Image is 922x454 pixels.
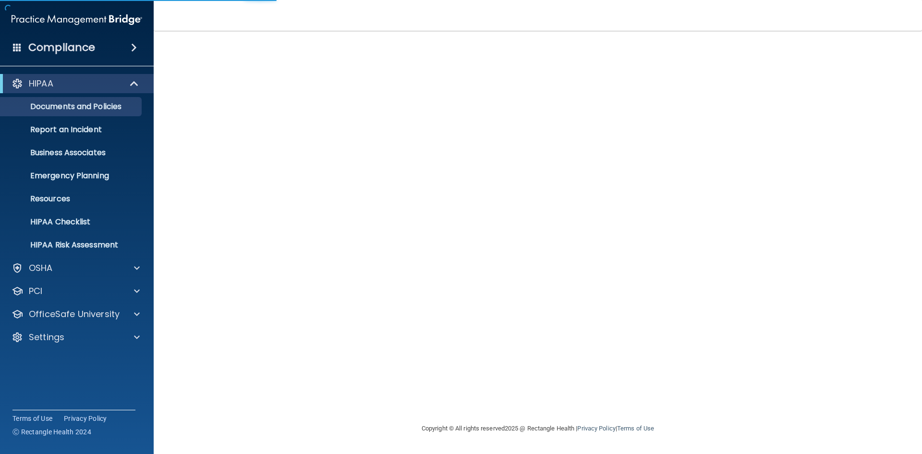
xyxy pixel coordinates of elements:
a: PCI [12,285,140,297]
p: PCI [29,285,42,297]
p: HIPAA [29,78,53,89]
a: Terms of Use [12,414,52,423]
h4: Compliance [28,41,95,54]
p: Report an Incident [6,125,137,135]
div: Copyright © All rights reserved 2025 @ Rectangle Health | | [363,413,713,444]
a: OfficeSafe University [12,308,140,320]
p: Documents and Policies [6,102,137,111]
p: Business Associates [6,148,137,158]
p: OfficeSafe University [29,308,120,320]
span: Ⓒ Rectangle Health 2024 [12,427,91,437]
p: HIPAA Risk Assessment [6,240,137,250]
img: PMB logo [12,10,142,29]
a: Settings [12,331,140,343]
p: Emergency Planning [6,171,137,181]
a: HIPAA [12,78,139,89]
a: OSHA [12,262,140,274]
a: Privacy Policy [577,425,615,432]
p: Settings [29,331,64,343]
p: HIPAA Checklist [6,217,137,227]
a: Privacy Policy [64,414,107,423]
a: Terms of Use [617,425,654,432]
p: Resources [6,194,137,204]
p: OSHA [29,262,53,274]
